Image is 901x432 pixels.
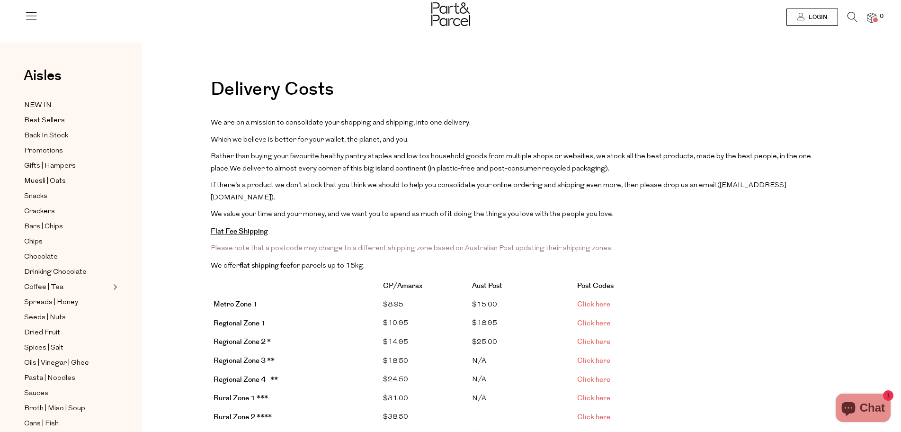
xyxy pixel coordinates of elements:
[111,281,117,293] button: Expand/Collapse Coffee | Tea
[24,69,62,92] a: Aisles
[24,221,110,233] a: Bars | Chips
[24,312,66,324] span: Seeds | Nuts
[431,2,470,26] img: Part&Parcel
[214,299,258,309] strong: Metro Zone 1
[24,267,87,278] span: Drinking Chocolate
[211,151,833,175] p: We deliver to almost every corner of this big island continent (in plastic-free and post-consumer...
[24,266,110,278] a: Drinking Chocolate
[24,99,110,111] a: NEW IN
[24,206,110,217] a: Crackers
[24,418,59,430] span: Cans | Fish
[24,342,63,354] span: Spices | Salt
[383,281,422,291] strong: CP/Amarax
[24,358,89,369] span: Oils | Vinegar | Ghee
[577,393,610,403] a: Click here
[240,261,290,270] strong: flat shipping fee
[469,314,574,333] td: $18.95
[383,358,408,365] span: $18.50
[877,12,886,21] span: 0
[211,182,786,201] span: If there’s a product we don’t stock that you think we should to help you consolidate your online ...
[24,387,110,399] a: Sauces
[469,296,574,315] td: $15.00
[380,333,469,352] td: $14.95
[24,236,110,248] a: Chips
[786,9,838,26] a: Login
[24,175,110,187] a: Muesli | Oats
[833,394,893,424] inbox-online-store-chat: Shopify online store chat
[469,352,574,371] td: N/A
[469,389,574,408] td: N/A
[577,337,610,347] a: Click here
[383,414,408,421] span: $38.50
[214,375,278,385] b: Regional Zone 4 **
[24,251,110,263] a: Chocolate
[577,318,610,328] a: Click here
[577,375,610,385] a: Click here
[24,190,110,202] a: Snacks
[24,297,110,308] a: Spreads | Honey
[211,119,471,126] span: We are on a mission to consolidate your shopping and shipping, into one delivery.
[24,236,43,248] span: Chips
[211,211,614,218] span: We value your time and your money, and we want you to spend as much of it doing the things you lo...
[867,13,876,23] a: 0
[577,356,610,366] a: Click here
[24,115,65,126] span: Best Sellers
[24,130,68,142] span: Back In Stock
[211,153,811,172] span: Rather than buying your favourite healthy pantry staples and low tox household goods from multipl...
[211,226,268,236] strong: Flat Fee Shipping
[24,418,110,430] a: Cans | Fish
[469,370,574,389] td: N/A
[211,245,613,252] span: Please note that a postcode may change to a different shipping zone based on Australian Post upda...
[24,252,58,263] span: Chocolate
[24,388,48,399] span: Sauces
[24,206,55,217] span: Crackers
[24,115,110,126] a: Best Sellers
[577,281,614,291] strong: Post Codes
[24,281,110,293] a: Coffee | Tea
[214,393,268,403] strong: Rural Zone 1 ***
[214,356,275,366] b: Regional Zone 3 **
[472,281,502,291] strong: Aust Post
[24,372,110,384] a: Pasta | Noodles
[577,299,610,309] a: Click here
[214,337,271,347] b: Regional Zone 2 *
[24,191,47,202] span: Snacks
[24,160,110,172] a: Gifts | Hampers
[24,176,66,187] span: Muesli | Oats
[211,136,409,144] span: Which we believe is better for your wallet, the planet, and you.
[24,342,110,354] a: Spices | Salt
[24,357,110,369] a: Oils | Vinegar | Ghee
[577,412,610,422] a: Click here
[24,282,63,293] span: Coffee | Tea
[24,161,76,172] span: Gifts | Hampers
[24,403,110,414] a: Broth | Miso | Soup
[380,296,469,315] td: $8.95
[469,333,574,352] td: $25.00
[24,100,52,111] span: NEW IN
[214,318,266,328] b: Regional Zone 1
[24,312,110,324] a: Seeds | Nuts
[383,395,408,402] span: $31.00
[24,403,85,414] span: Broth | Miso | Soup
[806,13,827,21] span: Login
[211,262,365,270] span: We offer for parcels up to 15kg.
[24,297,78,308] span: Spreads | Honey
[211,81,833,108] h1: Delivery Costs
[380,314,469,333] td: $10.95
[24,327,110,339] a: Dried Fruit
[24,373,75,384] span: Pasta | Noodles
[24,327,60,339] span: Dried Fruit
[24,145,110,157] a: Promotions
[24,221,63,233] span: Bars | Chips
[24,130,110,142] a: Back In Stock
[24,65,62,86] span: Aisles
[24,145,63,157] span: Promotions
[380,370,469,389] td: $24.50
